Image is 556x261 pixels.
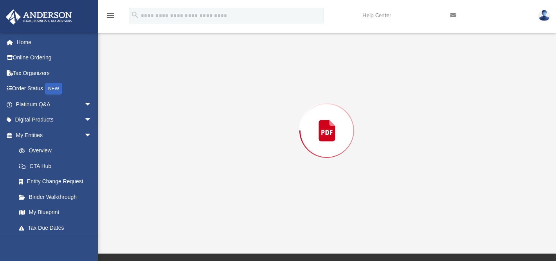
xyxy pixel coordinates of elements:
[121,9,533,232] div: Preview
[5,112,104,128] a: Digital Productsarrow_drop_down
[106,15,115,20] a: menu
[5,34,104,50] a: Home
[11,220,104,236] a: Tax Due Dates
[4,9,74,25] img: Anderson Advisors Platinum Portal
[84,112,100,128] span: arrow_drop_down
[538,10,550,21] img: User Pic
[5,65,104,81] a: Tax Organizers
[5,97,104,112] a: Platinum Q&Aarrow_drop_down
[131,11,139,19] i: search
[5,127,104,143] a: My Entitiesarrow_drop_down
[5,81,104,97] a: Order StatusNEW
[84,97,100,113] span: arrow_drop_down
[5,50,104,66] a: Online Ordering
[11,158,104,174] a: CTA Hub
[11,189,104,205] a: Binder Walkthrough
[11,143,104,159] a: Overview
[45,83,62,95] div: NEW
[84,127,100,143] span: arrow_drop_down
[11,174,104,189] a: Entity Change Request
[11,205,100,220] a: My Blueprint
[106,11,115,20] i: menu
